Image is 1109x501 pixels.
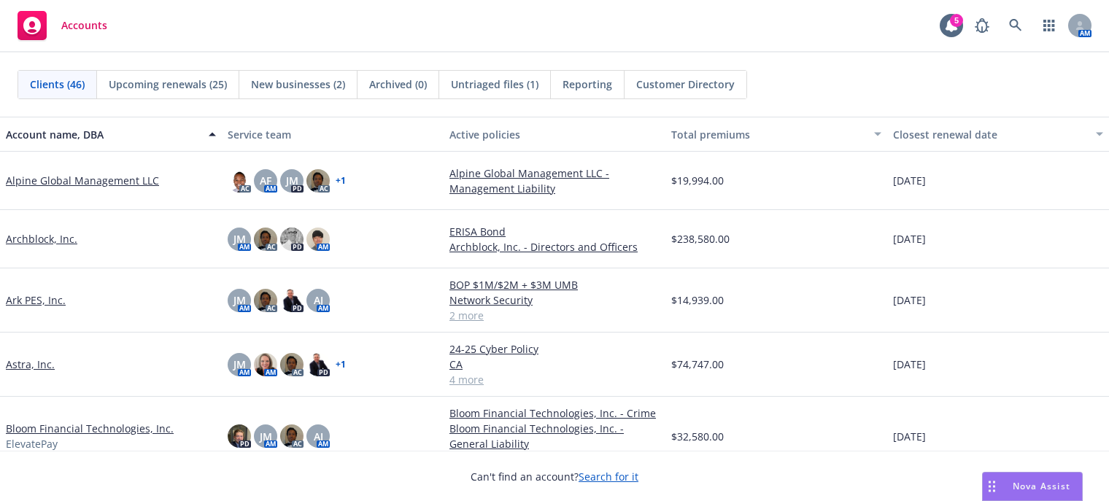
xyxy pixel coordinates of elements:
a: Archblock, Inc. - Directors and Officers [449,239,660,255]
div: Active policies [449,127,660,142]
a: 24-25 Cyber Policy [449,341,660,357]
img: photo [254,353,277,376]
img: photo [280,353,304,376]
span: Clients (46) [30,77,85,92]
span: Reporting [563,77,612,92]
span: Can't find an account? [471,469,638,484]
a: Report a Bug [967,11,997,40]
button: Service team [222,117,444,152]
span: [DATE] [893,173,926,188]
img: photo [280,228,304,251]
div: Closest renewal date [893,127,1087,142]
span: [DATE] [893,429,926,444]
a: Network Security [449,292,660,308]
div: Total premiums [671,127,865,142]
span: ElevatePay [6,436,58,451]
span: $238,580.00 [671,231,730,246]
span: [DATE] [893,292,926,308]
span: JM [286,173,298,188]
img: photo [280,289,304,312]
span: Untriaged files (1) [451,77,538,92]
button: Closest renewal date [887,117,1109,152]
a: CA [449,357,660,372]
span: New businesses (2) [251,77,345,92]
span: [DATE] [893,357,926,372]
a: + 1 [336,360,346,369]
a: 4 more [449,372,660,387]
img: photo [228,424,251,448]
span: Nova Assist [1013,480,1070,492]
span: Upcoming renewals (25) [109,77,227,92]
span: [DATE] [893,231,926,246]
span: AJ [314,429,323,444]
a: Search for it [579,470,638,483]
span: $14,939.00 [671,292,724,308]
span: Customer Directory [636,77,735,92]
span: JM [233,292,246,308]
a: Ark PES, Inc. [6,292,66,308]
button: Total premiums [665,117,887,152]
span: AF [260,173,271,188]
span: JM [233,231,246,246]
div: Drag to move [983,473,1001,500]
span: Archived (0) [369,77,427,92]
a: Search [1001,11,1030,40]
a: Accounts [12,5,113,46]
div: Account name, DBA [6,127,200,142]
button: Nova Assist [982,472,1083,501]
a: 2 more [449,308,660,323]
a: Switch app [1035,11,1064,40]
a: Bloom Financial Technologies, Inc. - General Liability [449,421,660,451]
span: JM [260,429,272,444]
span: $19,994.00 [671,173,724,188]
button: Active policies [444,117,665,152]
a: + 1 [336,176,346,185]
a: Astra, Inc. [6,357,55,372]
a: Bloom Financial Technologies, Inc. [6,421,174,436]
div: 5 [950,12,963,25]
span: JM [233,357,246,372]
a: Bloom Financial Technologies, Inc. - Crime [449,405,660,421]
span: $32,580.00 [671,429,724,444]
a: BOP $1M/$2M + $3M UMB [449,277,660,292]
a: Archblock, Inc. [6,231,77,246]
a: Alpine Global Management LLC - Management Liability [449,166,660,196]
img: photo [306,169,330,193]
img: photo [228,169,251,193]
span: $74,747.00 [671,357,724,372]
a: Alpine Global Management LLC [6,173,159,188]
a: ERISA Bond [449,224,660,239]
span: AJ [314,292,323,308]
img: photo [254,289,277,312]
span: Accounts [61,20,107,31]
img: photo [306,353,330,376]
img: photo [306,228,330,251]
div: Service team [228,127,438,142]
img: photo [254,228,277,251]
img: photo [280,424,304,448]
